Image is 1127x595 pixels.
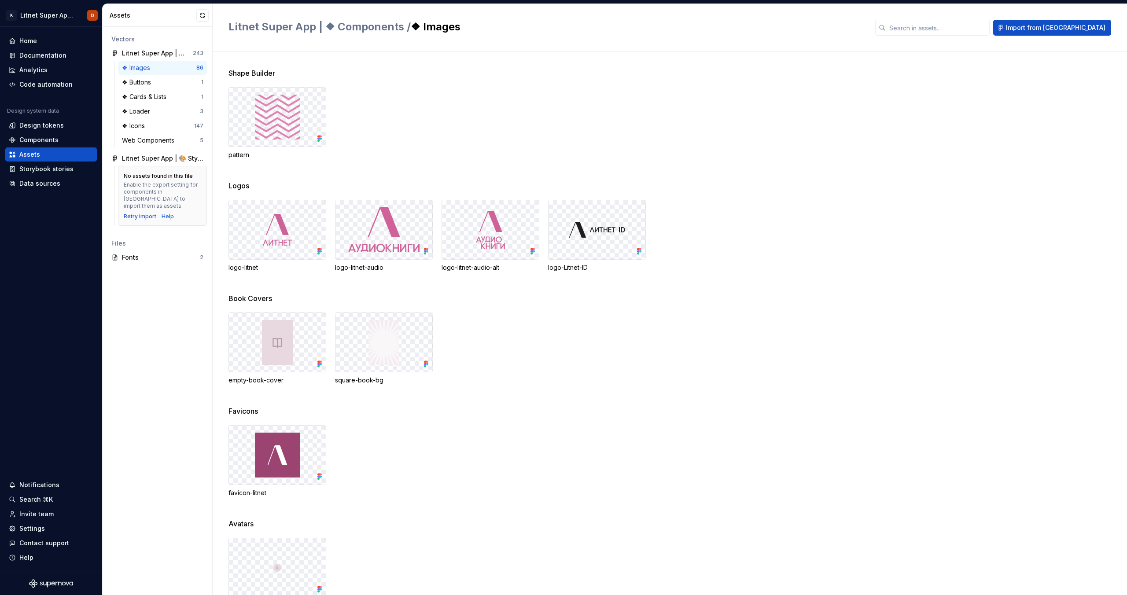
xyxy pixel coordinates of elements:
div: Contact support [19,539,69,547]
div: Files [111,239,203,248]
button: Notifications [5,478,97,492]
span: Litnet Super App | ❖ Components / [228,20,411,33]
button: Import from [GEOGRAPHIC_DATA] [993,20,1111,36]
div: logo-litnet-audio-alt [442,263,539,272]
a: Components [5,133,97,147]
a: Settings [5,522,97,536]
a: Design tokens [5,118,97,132]
span: Logos [228,180,249,191]
a: ❖ Buttons1 [118,75,207,89]
div: favicon-litnet [228,488,326,497]
div: Assets [19,150,40,159]
div: Code automation [19,80,73,89]
button: Retry import [124,213,156,220]
div: logo-litnet [228,263,326,272]
div: Enable the export setting for components in [GEOGRAPHIC_DATA] to import them as assets. [124,181,201,209]
a: Code automation [5,77,97,92]
div: Data sources [19,179,60,188]
div: Design system data [7,107,59,114]
a: Analytics [5,63,97,77]
div: 1 [201,93,203,100]
div: 243 [193,50,203,57]
div: D [91,12,94,19]
a: Web Components5 [118,133,207,147]
div: square-book-bg [335,376,433,385]
div: 147 [194,122,203,129]
div: Litnet Super App | ❖ Components [122,49,188,58]
div: Search ⌘K [19,495,53,504]
button: Search ⌘K [5,492,97,507]
div: Settings [19,524,45,533]
div: empty-book-cover [228,376,326,385]
div: Help [19,553,33,562]
button: Help [5,551,97,565]
div: 1 [201,79,203,86]
div: 86 [196,64,203,71]
span: Avatars [228,518,254,529]
svg: Supernova Logo [29,579,73,588]
button: Contact support [5,536,97,550]
div: ❖ Buttons [122,78,155,87]
div: Analytics [19,66,48,74]
a: Documentation [5,48,97,62]
a: Litnet Super App | ❖ Components243 [108,46,207,60]
a: ❖ Images86 [118,61,207,75]
div: Vectors [111,35,203,44]
div: Litnet Super App 2.0. [20,11,77,20]
span: Shape Builder [228,68,275,78]
div: Home [19,37,37,45]
input: Search in assets... [886,20,990,36]
a: ❖ Loader3 [118,104,207,118]
a: Help [162,213,174,220]
div: Fonts [122,253,200,262]
a: Data sources [5,176,97,191]
div: Notifications [19,481,59,489]
div: pattern [228,151,326,159]
a: Assets [5,147,97,162]
span: Book Covers [228,293,272,304]
div: Assets [110,11,196,20]
a: ❖ Icons147 [118,119,207,133]
div: ❖ Cards & Lists [122,92,170,101]
div: Design tokens [19,121,64,130]
div: Litnet Super App | 🎨 Styles [122,154,203,163]
div: ❖ Icons [122,121,148,130]
div: logo-Litnet-ID [548,263,646,272]
div: Components [19,136,59,144]
a: Fonts2 [108,250,207,264]
div: ❖ Images [122,63,154,72]
div: No assets found in this file [124,173,193,180]
button: KLitnet Super App 2.0.D [2,6,100,25]
a: Home [5,34,97,48]
a: Storybook stories [5,162,97,176]
div: Storybook stories [19,165,74,173]
a: Litnet Super App | 🎨 Styles [108,151,207,165]
h2: ❖ Images [228,20,865,34]
span: Favicons [228,406,258,416]
div: 5 [200,137,203,144]
div: 3 [200,108,203,115]
div: K [6,10,17,21]
div: Invite team [19,510,54,518]
a: ❖ Cards & Lists1 [118,90,207,104]
div: ❖ Loader [122,107,154,116]
span: Import from [GEOGRAPHIC_DATA] [1006,23,1105,32]
div: Documentation [19,51,66,60]
div: logo-litnet-audio [335,263,433,272]
div: 2 [200,254,203,261]
a: Invite team [5,507,97,521]
div: Web Components [122,136,178,145]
